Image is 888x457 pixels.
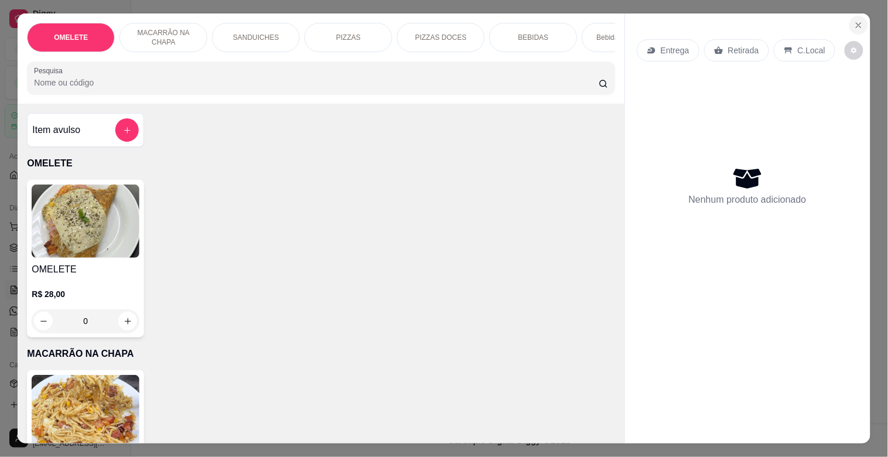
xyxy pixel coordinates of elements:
[336,33,361,42] p: PIZZAS
[34,77,599,88] input: Pesquisa
[32,185,139,258] img: product-image
[596,33,655,42] p: Bebidas Alcoólicas
[34,66,67,76] label: Pesquisa
[27,347,615,361] p: MACARRÃO NA CHAPA
[54,33,88,42] p: OMELETE
[661,45,690,56] p: Entrega
[32,375,139,448] img: product-image
[32,262,139,277] h4: OMELETE
[518,33,548,42] p: BEBIDAS
[233,33,279,42] p: SANDUICHES
[415,33,467,42] p: PIZZAS DOCES
[798,45,825,56] p: C.Local
[27,156,615,170] p: OMELETE
[689,193,807,207] p: Nenhum produto adicionado
[849,16,868,35] button: Close
[728,45,759,56] p: Retirada
[32,123,80,137] h4: Item avulso
[115,118,139,142] button: add-separate-item
[129,28,197,47] p: MACARRÃO NA CHAPA
[32,288,139,300] p: R$ 28,00
[845,41,863,60] button: decrease-product-quantity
